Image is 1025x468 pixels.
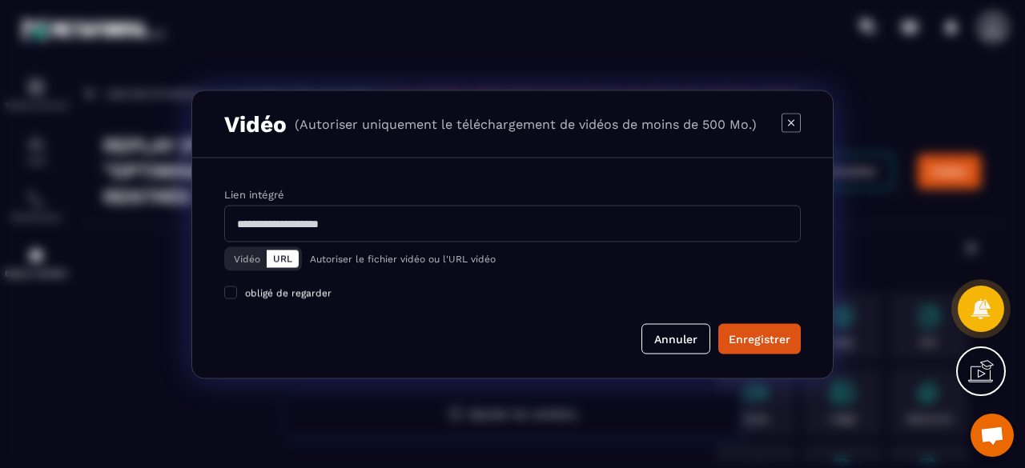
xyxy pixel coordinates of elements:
[224,188,284,200] label: Lien intégré
[971,414,1014,457] a: Ouvrir le chat
[227,250,267,267] button: Vidéo
[267,250,299,267] button: URL
[224,110,287,137] h3: Vidéo
[718,323,801,354] button: Enregistrer
[310,253,496,264] p: Autoriser le fichier vidéo ou l'URL vidéo
[295,116,757,131] p: (Autoriser uniquement le téléchargement de vidéos de moins de 500 Mo.)
[245,287,332,298] span: obligé de regarder
[729,330,790,346] div: Enregistrer
[641,323,710,354] button: Annuler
